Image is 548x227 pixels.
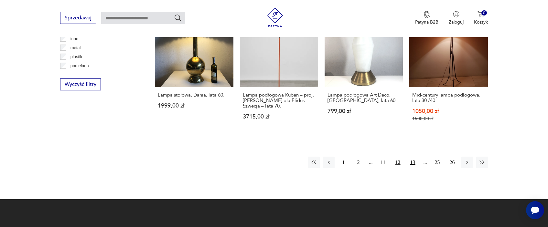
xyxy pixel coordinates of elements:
button: Wyczyść filtry [60,78,101,90]
a: Sprzedawaj [60,16,96,21]
a: Lampa stołowa, Dania, lata 60.Lampa stołowa, Dania, lata 60.1999,00 zł [155,9,233,134]
p: 799,00 zł [328,108,400,114]
button: 11 [377,157,389,168]
p: 1050,00 zł [412,108,485,114]
img: Ikona koszyka [478,11,484,17]
h3: Lampa podłogowa Art Deco, [GEOGRAPHIC_DATA], lata 60. [328,92,400,103]
button: 26 [446,157,458,168]
a: Ikona medaluPatyna B2B [415,11,438,25]
button: 2 [353,157,364,168]
h3: Lampa stołowa, Dania, lata 60. [158,92,230,98]
p: porcelit [70,71,84,78]
p: 1500,00 zł [412,116,485,121]
div: 0 [481,10,487,16]
p: 1999,00 zł [158,103,230,108]
p: Koszyk [474,19,488,25]
p: inne [70,35,79,42]
button: 1 [338,157,349,168]
button: Patyna B2B [415,11,438,25]
button: Zaloguj [449,11,464,25]
img: Patyna - sklep z meblami i dekoracjami vintage [265,8,285,27]
p: 3715,00 zł [243,114,315,119]
a: SaleMid-century lampa podłogowa, lata 30./40.Mid-century lampa podłogowa, lata 30./40.1050,00 zł1... [409,9,488,134]
p: porcelana [70,62,89,69]
p: Zaloguj [449,19,464,25]
button: 0Koszyk [474,11,488,25]
img: Ikona medalu [424,11,430,18]
p: Patyna B2B [415,19,438,25]
img: Ikonka użytkownika [453,11,459,17]
button: 13 [407,157,419,168]
h3: Mid-century lampa podłogowa, lata 30./40. [412,92,485,103]
button: 12 [392,157,404,168]
button: Sprzedawaj [60,12,96,24]
a: Lampa podłogowa Kuben – proj. Björn Svensson dla Elidus – Szwecja – lata 70.Lampa podłogowa Kuben... [240,9,318,134]
button: Szukaj [174,14,182,22]
a: Lampa podłogowa Art Deco, Niemcy, lata 60.Lampa podłogowa Art Deco, [GEOGRAPHIC_DATA], lata 60.79... [325,9,403,134]
iframe: Smartsupp widget button [526,201,544,219]
p: metal [70,44,81,51]
h3: Lampa podłogowa Kuben – proj. [PERSON_NAME] dla Elidus – Szwecja – lata 70. [243,92,315,109]
button: 25 [432,157,443,168]
p: plastik [70,53,82,60]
